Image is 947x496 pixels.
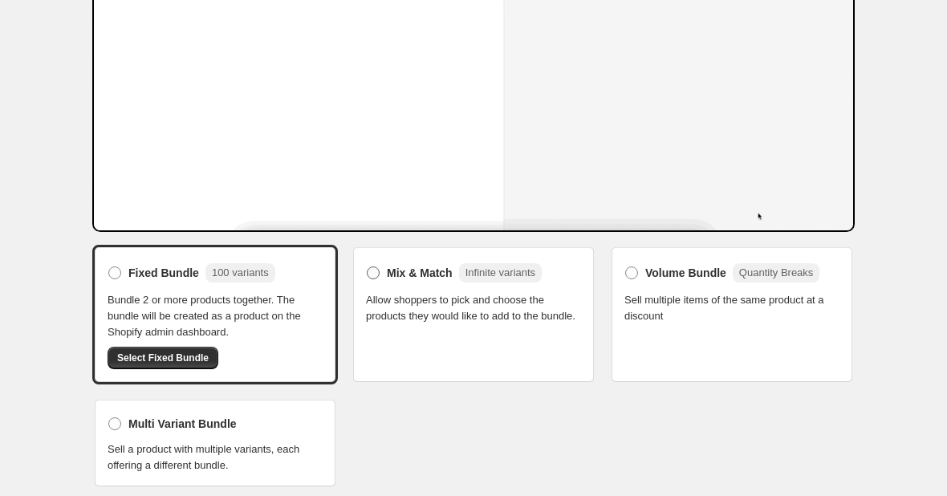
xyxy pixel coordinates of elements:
[128,265,199,281] span: Fixed Bundle
[108,347,218,369] button: Select Fixed Bundle
[387,265,453,281] span: Mix & Match
[108,441,323,474] span: Sell a product with multiple variants, each offering a different bundle.
[645,265,726,281] span: Volume Bundle
[108,292,323,340] span: Bundle 2 or more products together. The bundle will be created as a product on the Shopify admin ...
[465,266,535,278] span: Infinite variants
[624,292,839,324] span: Sell multiple items of the same product at a discount
[128,416,237,432] span: Multi Variant Bundle
[366,292,581,324] span: Allow shoppers to pick and choose the products they would like to add to the bundle.
[212,266,269,278] span: 100 variants
[739,266,814,278] span: Quantity Breaks
[117,352,209,364] span: Select Fixed Bundle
